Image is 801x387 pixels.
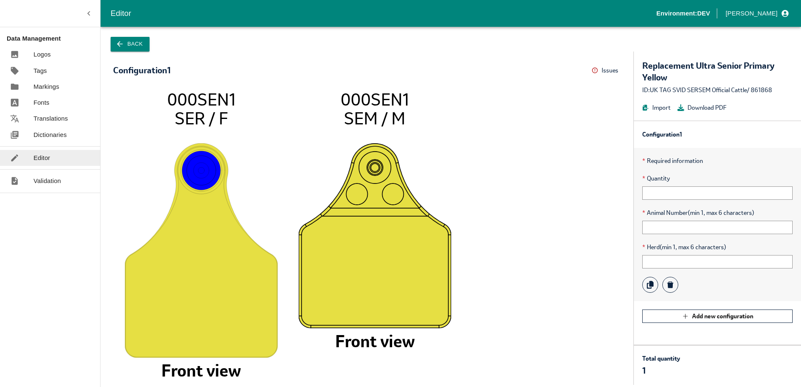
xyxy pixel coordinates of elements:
[642,85,793,95] div: ID: UK TAG SVID SERSEM Official Cattle / 861868
[642,103,671,112] button: Import
[344,107,406,129] tspan: SEM / M
[656,9,710,18] p: Environment: DEV
[34,82,59,91] p: Markings
[726,9,778,18] p: [PERSON_NAME]
[592,64,621,77] button: Issues
[642,354,680,363] p: Total quantity
[113,66,171,75] div: Configuration 1
[642,365,680,377] p: 1
[34,114,68,123] p: Translations
[34,130,67,139] p: Dictionaries
[642,243,793,252] span: Herd (min 1, max 6 characters)
[634,121,801,148] div: Configuration 1
[34,176,61,186] p: Validation
[642,310,793,323] button: Add new configuration
[111,37,150,52] button: Back
[642,60,793,83] div: Replacement Ultra Senior Primary Yellow
[335,330,415,351] tspan: Front view
[677,103,726,112] button: Download PDF
[167,88,235,110] tspan: 000SEN1
[111,7,656,20] div: Editor
[34,98,49,107] p: Fonts
[175,107,228,129] tspan: SER / F
[161,359,241,381] tspan: Front view
[642,156,793,165] p: Required information
[642,174,793,183] span: Quantity
[34,153,50,163] p: Editor
[7,34,100,43] p: Data Management
[341,88,409,110] tspan: 000SEN1
[34,66,47,75] p: Tags
[34,50,51,59] p: Logos
[642,208,793,217] span: Animal Number (min 1, max 6 characters)
[722,6,791,21] button: profile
